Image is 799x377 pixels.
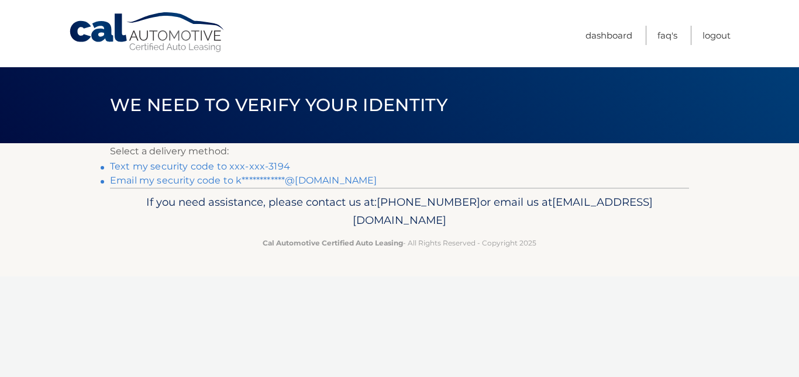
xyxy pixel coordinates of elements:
a: FAQ's [657,26,677,45]
span: We need to verify your identity [110,94,447,116]
a: Text my security code to xxx-xxx-3194 [110,161,290,172]
p: - All Rights Reserved - Copyright 2025 [118,237,681,249]
strong: Cal Automotive Certified Auto Leasing [263,238,403,247]
a: Logout [702,26,731,45]
a: Cal Automotive [68,12,226,53]
span: [PHONE_NUMBER] [377,195,480,209]
p: If you need assistance, please contact us at: or email us at [118,193,681,230]
p: Select a delivery method: [110,143,689,160]
a: Dashboard [586,26,632,45]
